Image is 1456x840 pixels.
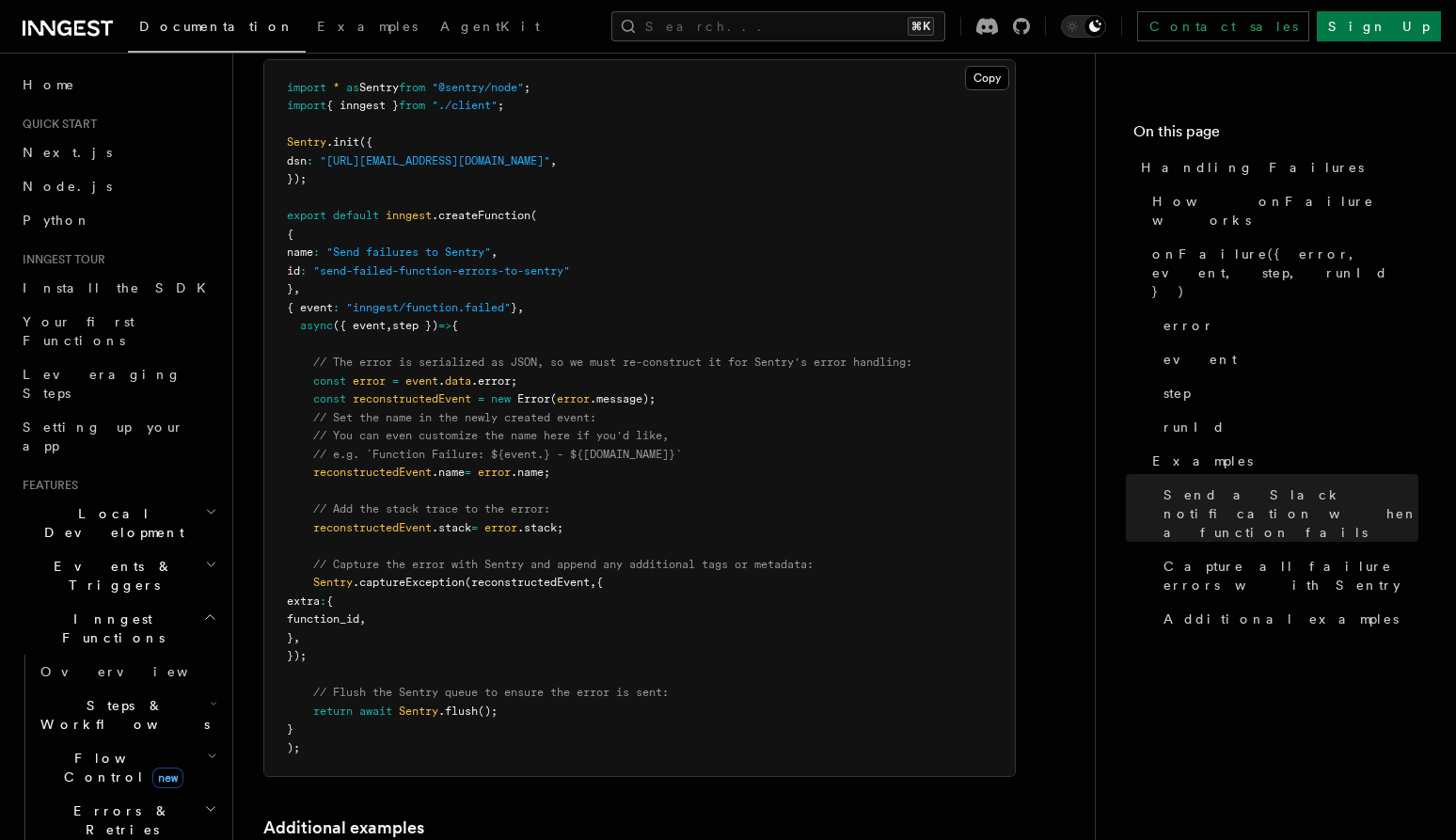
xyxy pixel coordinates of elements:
span: , [293,282,300,295]
span: .stack [432,521,471,534]
span: : [307,154,313,167]
span: Flow Control [33,749,207,786]
span: // The error is serialized as JSON, so we must re-construct it for Sentry's error handling: [313,356,912,369]
button: Copy [965,66,1009,90]
span: Inngest Functions [15,610,203,647]
span: , [491,246,498,259]
span: { inngest } [326,99,399,112]
span: data [445,374,471,388]
span: from [399,81,425,94]
span: .captureException [353,576,465,589]
a: Handling Failures [1133,151,1418,184]
span: : [333,301,340,314]
span: inngest [386,209,432,222]
a: Node.js [15,169,221,203]
span: "send-failed-function-errors-to-sentry" [313,264,570,277]
span: = [478,392,484,405]
span: => [438,319,451,332]
button: Search...⌘K [611,11,945,41]
span: .createFunction [432,209,530,222]
span: Additional examples [1163,610,1399,628]
span: event [1163,350,1237,369]
span: , [590,576,596,589]
a: Sign Up [1317,11,1441,41]
span: // e.g. `Function Failure: ${event.} - ${[DOMAIN_NAME]}` [313,448,682,461]
a: AgentKit [429,6,551,51]
span: .flush [438,705,478,718]
a: Examples [306,6,429,51]
span: const [313,374,346,388]
span: }); [287,172,307,185]
span: Setting up your app [23,420,184,453]
span: "[URL][EMAIL_ADDRESS][DOMAIN_NAME]" [320,154,550,167]
span: Capture all failure errors with Sentry [1163,557,1418,594]
span: "inngest/function.failed" [346,301,511,314]
a: How onFailure works [1145,184,1418,237]
button: Events & Triggers [15,549,221,602]
span: "./client" [432,99,498,112]
span: new [152,768,183,788]
span: ; [524,81,530,94]
span: "@sentry/node" [432,81,524,94]
span: export [287,209,326,222]
span: Sentry [359,81,399,94]
a: event [1156,342,1418,376]
span: extra [287,594,320,608]
span: reconstructedEvent [313,466,432,479]
span: .error; [471,374,517,388]
span: ( [530,209,537,222]
span: .name; [511,466,550,479]
span: Install the SDK [23,280,217,295]
a: Setting up your app [15,410,221,463]
a: Install the SDK [15,271,221,305]
span: import [287,99,326,112]
span: , [550,154,557,167]
span: : [313,246,320,259]
span: // Set the name in the newly created event: [313,411,596,424]
span: // Flush the Sentry queue to ensure the error is sent: [313,686,669,699]
span: } [287,282,293,295]
span: step [1163,384,1191,403]
a: Home [15,68,221,102]
span: dsn [287,154,307,167]
span: Examples [317,19,418,34]
span: { [287,228,293,241]
a: Examples [1145,444,1418,478]
a: runId [1156,410,1418,444]
span: new [491,392,511,405]
span: = [471,521,478,534]
span: : [320,594,326,608]
span: : [300,264,307,277]
span: . [438,374,445,388]
span: event [405,374,438,388]
span: const [313,392,346,405]
span: onFailure({ error, event, step, runId }) [1152,245,1418,301]
span: await [359,705,392,718]
span: , [359,612,366,626]
span: Features [15,478,78,493]
span: , [517,301,524,314]
span: return [313,705,353,718]
span: { [326,594,333,608]
span: Errors & Retries [33,801,204,839]
span: default [333,209,379,222]
span: .stack; [517,521,563,534]
span: async [300,319,333,332]
span: { [596,576,603,589]
span: Quick start [15,117,97,132]
span: (); [478,705,498,718]
span: { event [287,301,333,314]
span: (reconstructedEvent [465,576,590,589]
span: Sentry [287,135,326,149]
span: from [399,99,425,112]
a: Capture all failure errors with Sentry [1156,549,1418,602]
button: Toggle dark mode [1061,15,1106,38]
span: .name [432,466,465,479]
span: // You can even customize the name here if you'd like, [313,429,669,442]
span: Documentation [139,19,294,34]
span: import [287,81,326,94]
span: Python [23,213,91,228]
span: ); [287,741,300,754]
span: reconstructedEvent [353,392,471,405]
span: Your first Functions [23,314,135,348]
